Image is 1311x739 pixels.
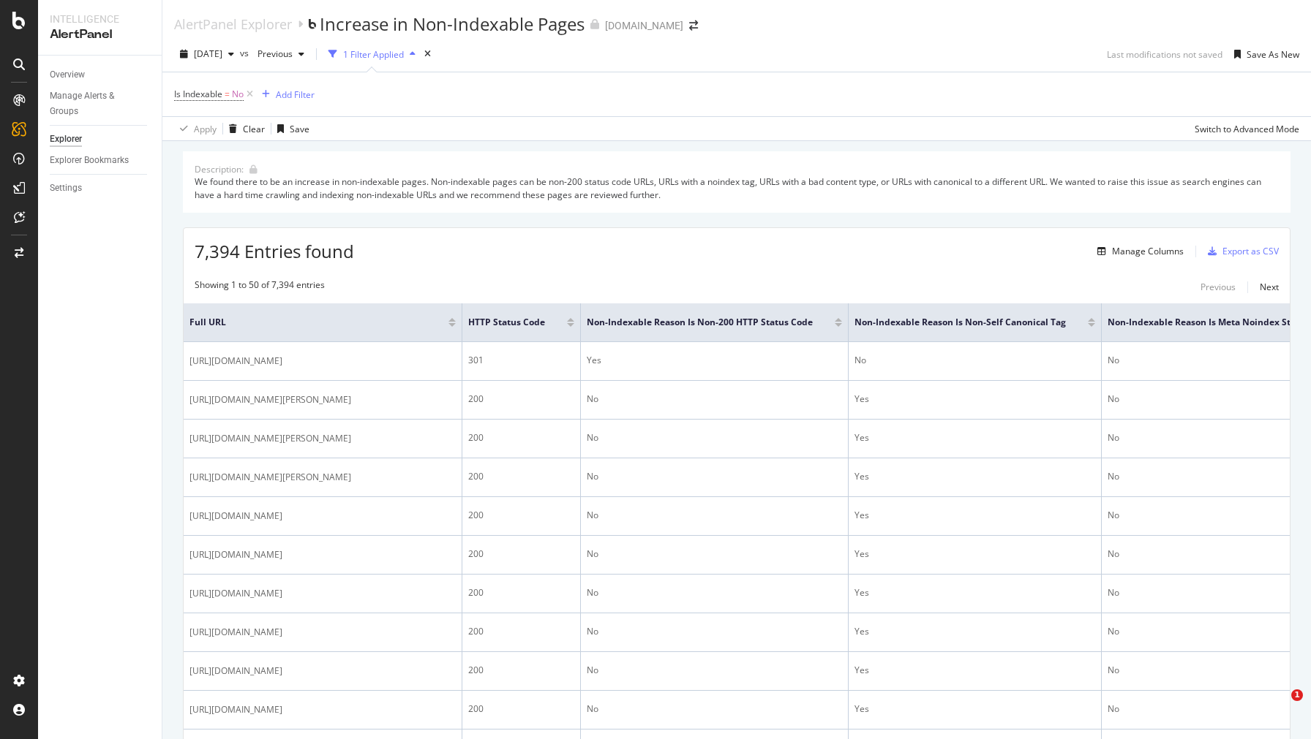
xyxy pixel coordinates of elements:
div: Next [1260,281,1279,293]
button: Previous [252,42,310,66]
span: 1 [1291,689,1303,701]
span: [URL][DOMAIN_NAME] [189,702,282,717]
div: Yes [854,625,1095,638]
div: Yes [854,470,1095,483]
div: 200 [468,431,574,444]
div: Export as CSV [1222,245,1279,257]
div: Intelligence [50,12,150,26]
button: Switch to Advanced Mode [1189,117,1299,140]
div: 200 [468,509,574,522]
span: [URL][DOMAIN_NAME] [189,509,282,523]
div: Manage Alerts & Groups [50,88,138,119]
a: Overview [50,67,151,83]
div: Yes [854,586,1095,599]
div: arrow-right-arrow-left [689,20,698,31]
span: [URL][DOMAIN_NAME] [189,547,282,562]
div: No [587,664,842,677]
span: 2025 Oct. 13th [194,48,222,60]
div: No [854,354,1095,367]
div: Yes [587,354,842,367]
button: 1 Filter Applied [323,42,421,66]
div: 200 [468,470,574,483]
a: AlertPanel Explorer [174,16,292,32]
button: Next [1260,278,1279,296]
button: Previous [1201,278,1236,296]
button: Save As New [1228,42,1299,66]
div: Yes [854,547,1095,561]
div: Previous [1201,281,1236,293]
span: [URL][DOMAIN_NAME] [189,586,282,601]
div: 200 [468,393,574,406]
button: Save [271,117,309,140]
div: No [587,547,842,561]
div: No [587,431,842,444]
iframe: Intercom live chat [1261,689,1296,724]
div: Save [290,123,309,135]
div: Showing 1 to 50 of 7,394 entries [195,278,325,296]
div: 1 Filter Applied [343,48,404,61]
span: [URL][DOMAIN_NAME] [189,625,282,640]
div: 200 [468,664,574,677]
div: No [587,509,842,522]
div: times [421,47,434,61]
button: Export as CSV [1202,240,1279,263]
a: Manage Alerts & Groups [50,88,151,119]
div: No [587,702,842,716]
div: 200 [468,625,574,638]
button: Apply [174,117,217,140]
div: Last modifications not saved [1107,48,1222,61]
div: Explorer [50,132,82,147]
div: We found there to be an increase in non-indexable pages. Non-indexable pages can be non-200 statu... [195,175,1279,200]
button: [DATE] [174,42,240,66]
div: AlertPanel [50,26,150,43]
div: 200 [468,702,574,716]
span: 7,394 Entries found [195,239,354,263]
span: No [232,84,244,105]
div: Explorer Bookmarks [50,153,129,168]
span: vs [240,47,252,59]
span: Non-Indexable Reason is Non-200 HTTP Status Code [587,316,813,329]
span: [URL][DOMAIN_NAME][PERSON_NAME] [189,431,351,446]
span: [URL][DOMAIN_NAME] [189,354,282,368]
div: Yes [854,393,1095,406]
div: Yes [854,702,1095,716]
div: Add Filter [276,88,315,101]
div: No [587,625,842,638]
span: Full URL [189,316,427,329]
div: Clear [243,123,265,135]
span: Non-Indexable Reason is Non-Self Canonical Tag [854,316,1066,329]
span: [URL][DOMAIN_NAME][PERSON_NAME] [189,393,351,407]
div: Overview [50,67,85,83]
a: Settings [50,181,151,196]
span: [URL][DOMAIN_NAME] [189,664,282,678]
div: 200 [468,586,574,599]
span: [URL][DOMAIN_NAME][PERSON_NAME] [189,470,351,485]
div: Manage Columns [1112,245,1184,257]
div: Description: [195,163,244,175]
div: No [587,393,842,406]
button: Clear [223,117,265,140]
div: Increase in Non-Indexable Pages [320,12,585,37]
span: Is Indexable [174,88,222,100]
a: Explorer [50,132,151,147]
button: Manage Columns [1092,243,1184,260]
div: Yes [854,509,1095,522]
div: [DOMAIN_NAME] [605,18,683,33]
button: Add Filter [256,86,315,103]
span: = [225,88,230,100]
div: No [587,586,842,599]
div: 301 [468,354,574,367]
div: Settings [50,181,82,196]
span: HTTP Status Code [468,316,545,329]
div: Yes [854,664,1095,677]
div: 200 [468,547,574,561]
div: Apply [194,123,217,135]
div: Save As New [1247,48,1299,61]
div: Switch to Advanced Mode [1195,123,1299,135]
div: Yes [854,431,1095,444]
span: Non-Indexable Reason is Meta noindex Status [1108,316,1310,329]
span: Previous [252,48,293,60]
a: Explorer Bookmarks [50,153,151,168]
div: No [587,470,842,483]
